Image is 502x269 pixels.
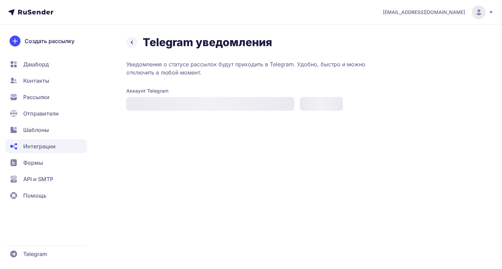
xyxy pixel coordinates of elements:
[5,247,87,261] a: Telegram
[383,9,465,16] span: [EMAIL_ADDRESS][DOMAIN_NAME]
[23,142,56,150] span: Интеграции
[23,60,49,68] span: Дашборд
[23,159,43,167] span: Формы
[23,250,47,258] span: Telegram
[126,60,468,77] p: Уведомления о статусе рассылок будут приходить в Telegram. Удобно, быстро и можно отключить в люб...
[23,109,59,118] span: Отправители
[23,77,49,85] span: Контакты
[143,36,272,49] h2: Telegram уведомления
[23,191,46,200] span: Помощь
[23,175,53,183] span: API и SMTP
[23,93,50,101] span: Рассылки
[126,88,468,94] label: Аккаунт Telegram
[23,126,49,134] span: Шаблоны
[25,37,74,45] span: Создать рассылку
